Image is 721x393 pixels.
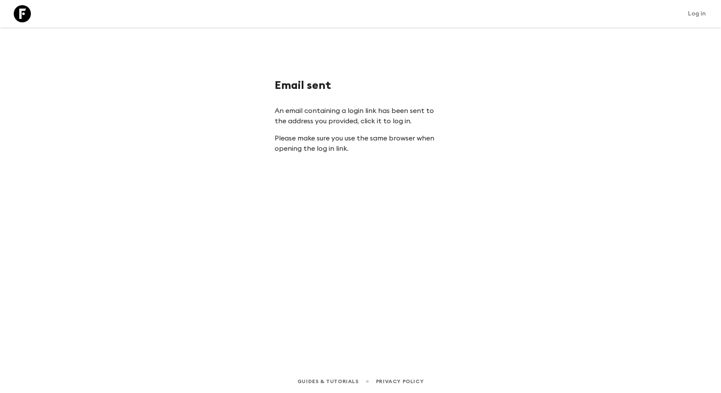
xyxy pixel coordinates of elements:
[275,106,446,126] p: An email containing a login link has been sent to the address you provided, click it to log in.
[275,133,446,154] p: Please make sure you use the same browser when opening the log in link.
[683,8,711,20] a: Log in
[275,79,446,92] h1: Email sent
[297,377,359,386] a: Guides & Tutorials
[376,377,424,386] a: Privacy Policy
